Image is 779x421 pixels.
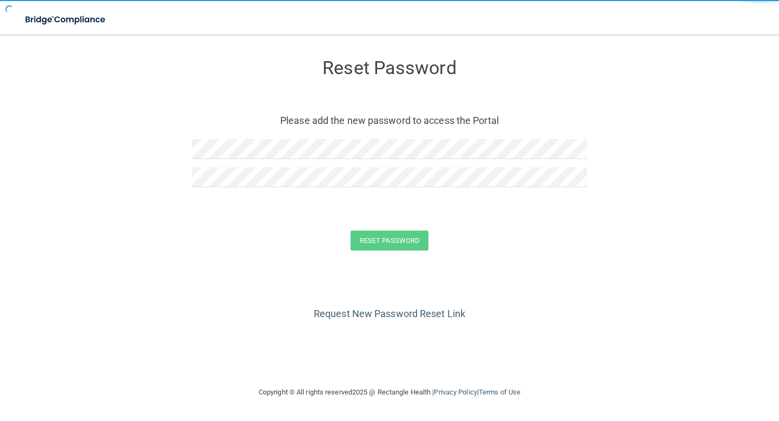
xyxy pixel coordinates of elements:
h3: Reset Password [192,58,587,78]
a: Terms of Use [479,388,520,396]
a: Request New Password Reset Link [314,308,465,319]
div: Copyright © All rights reserved 2025 @ Rectangle Health | | [192,375,587,410]
button: Reset Password [351,231,428,251]
img: bridge_compliance_login_screen.278c3ca4.svg [16,9,116,31]
p: Please add the new password to access the Portal [200,111,579,129]
a: Privacy Policy [434,388,477,396]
